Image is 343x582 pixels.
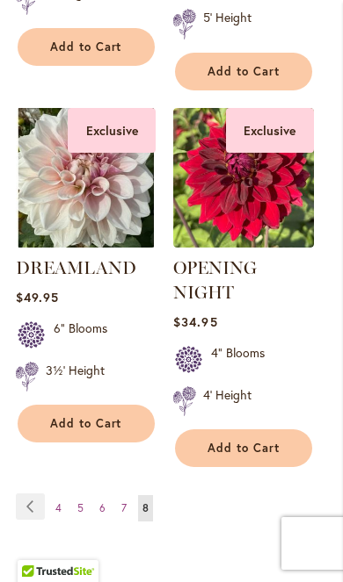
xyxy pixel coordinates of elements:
div: 4' Height [203,386,252,420]
img: OPENING NIGHT [173,108,313,248]
span: Add to Cart [208,64,280,79]
a: 4 [51,495,66,521]
a: 5 [73,495,88,521]
div: 5' Height [203,9,252,43]
span: 4 [55,501,62,514]
img: DREAMLAND [16,108,156,248]
a: 7 [117,495,131,521]
div: 6" Blooms [54,320,107,355]
span: Add to Cart [208,441,280,456]
span: 7 [121,501,127,514]
div: Exclusive [226,108,314,153]
button: Add to Cart [18,405,155,442]
button: Add to Cart [175,429,312,467]
button: Add to Cart [175,53,312,90]
a: OPENING NIGHT [173,257,257,303]
a: DREAMLAND [16,257,136,278]
span: 6 [99,501,106,514]
div: 4" Blooms [211,344,265,379]
iframe: Launch Accessibility Center [13,520,62,569]
a: DREAMLAND Exclusive [16,234,156,251]
span: 5 [77,501,84,514]
span: Add to Cart [50,40,122,54]
div: 3½' Height [46,362,105,396]
span: Add to Cart [50,416,122,431]
span: 8 [142,501,149,514]
button: Add to Cart [18,28,155,66]
span: $34.95 [173,313,217,330]
div: Exclusive [68,108,156,153]
a: 6 [95,495,110,521]
a: OPENING NIGHT Exclusive [173,234,313,251]
span: $49.95 [16,289,59,305]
